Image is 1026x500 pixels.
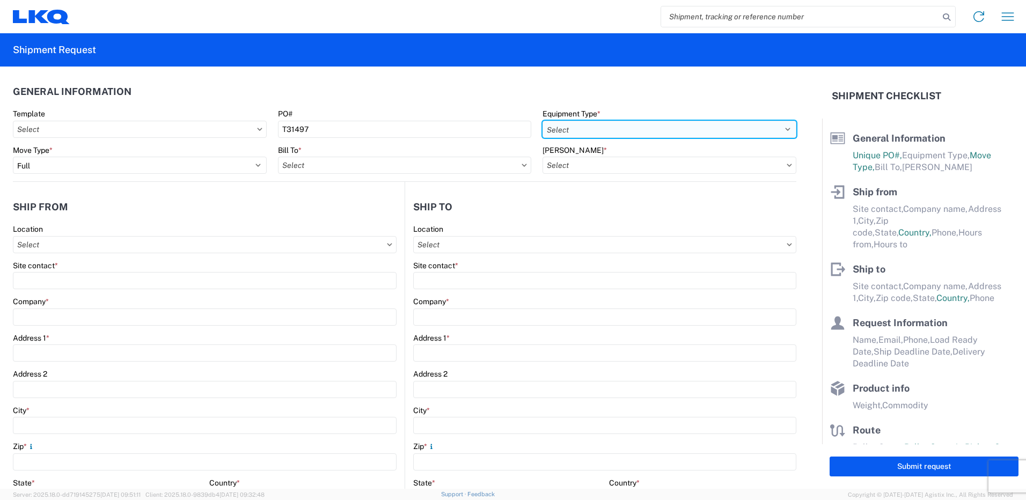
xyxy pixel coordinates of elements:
[913,293,936,303] span: State,
[413,369,448,379] label: Address 2
[543,145,607,155] label: [PERSON_NAME]
[853,281,903,291] span: Site contact,
[853,442,1018,464] span: Pallet Count in Pickup Stops equals Pallet Count in delivery stops
[853,150,902,160] span: Unique PO#,
[13,478,35,488] label: State
[413,236,796,253] input: Select
[13,43,96,56] h2: Shipment Request
[874,239,907,249] span: Hours to
[858,293,876,303] span: City,
[209,478,240,488] label: Country
[413,224,443,234] label: Location
[902,150,970,160] span: Equipment Type,
[13,369,47,379] label: Address 2
[13,297,49,306] label: Company
[832,90,941,102] h2: Shipment Checklist
[413,406,430,415] label: City
[853,204,903,214] span: Site contact,
[100,491,141,498] span: [DATE] 09:51:11
[903,204,968,214] span: Company name,
[853,424,881,436] span: Route
[13,86,131,97] h2: General Information
[413,202,452,212] h2: Ship to
[853,400,882,410] span: Weight,
[853,442,904,452] span: Pallet Count,
[903,281,968,291] span: Company name,
[903,335,930,345] span: Phone,
[853,383,910,394] span: Product info
[413,442,436,451] label: Zip
[13,145,53,155] label: Move Type
[13,236,397,253] input: Select
[13,261,58,270] label: Site contact
[876,293,913,303] span: Zip code,
[13,406,30,415] label: City
[830,457,1018,476] button: Submit request
[413,478,435,488] label: State
[13,224,43,234] label: Location
[874,347,952,357] span: Ship Deadline Date,
[875,162,902,172] span: Bill To,
[661,6,939,27] input: Shipment, tracking or reference number
[848,490,1013,499] span: Copyright © [DATE]-[DATE] Agistix Inc., All Rights Reserved
[145,491,265,498] span: Client: 2025.18.0-9839db4
[875,227,898,238] span: State,
[853,133,946,144] span: General Information
[902,162,972,172] span: [PERSON_NAME]
[219,491,265,498] span: [DATE] 09:32:48
[467,491,495,497] a: Feedback
[898,227,932,238] span: Country,
[970,293,994,303] span: Phone
[278,109,292,119] label: PO#
[413,297,449,306] label: Company
[13,491,141,498] span: Server: 2025.18.0-dd719145275
[13,121,267,138] input: Select
[932,227,958,238] span: Phone,
[882,400,928,410] span: Commodity
[543,157,796,174] input: Select
[853,186,897,197] span: Ship from
[543,109,600,119] label: Equipment Type
[878,335,903,345] span: Email,
[609,478,640,488] label: Country
[853,317,948,328] span: Request Information
[13,202,68,212] h2: Ship from
[441,491,468,497] a: Support
[413,333,450,343] label: Address 1
[13,442,35,451] label: Zip
[936,293,970,303] span: Country,
[13,109,45,119] label: Template
[413,261,458,270] label: Site contact
[858,216,876,226] span: City,
[853,335,878,345] span: Name,
[278,157,532,174] input: Select
[278,145,302,155] label: Bill To
[13,333,49,343] label: Address 1
[853,263,885,275] span: Ship to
